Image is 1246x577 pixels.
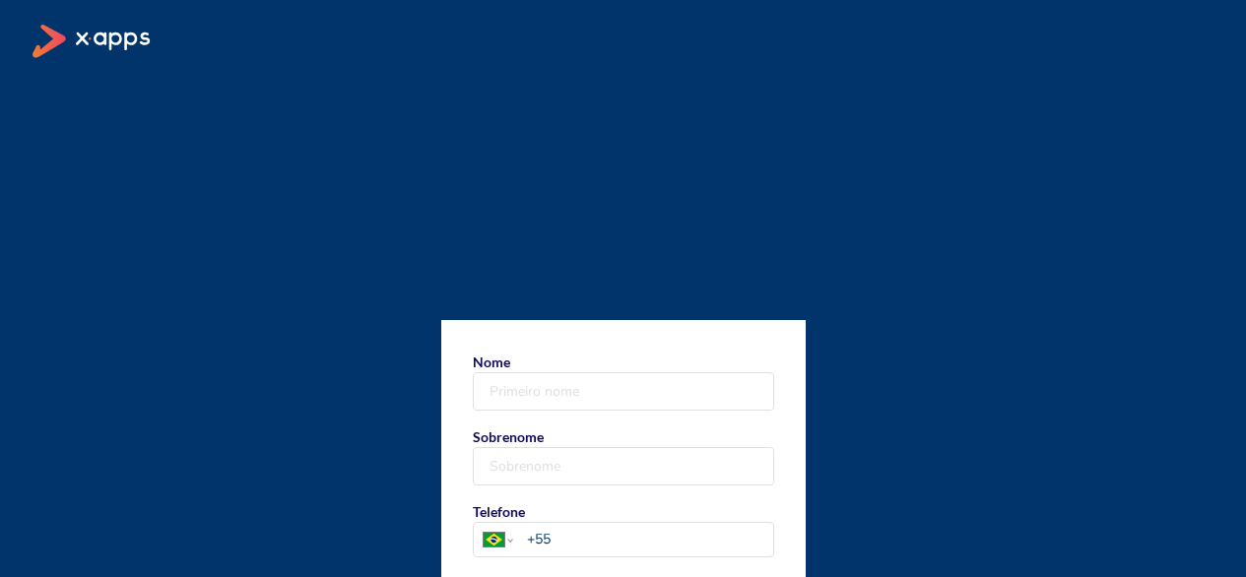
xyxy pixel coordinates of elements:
[474,373,773,410] input: Nome
[473,501,774,557] label: Telefone
[473,352,774,411] label: Nome
[527,529,772,549] input: TelefonePhone number country
[473,426,774,485] label: Sobrenome
[474,448,773,484] input: Sobrenome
